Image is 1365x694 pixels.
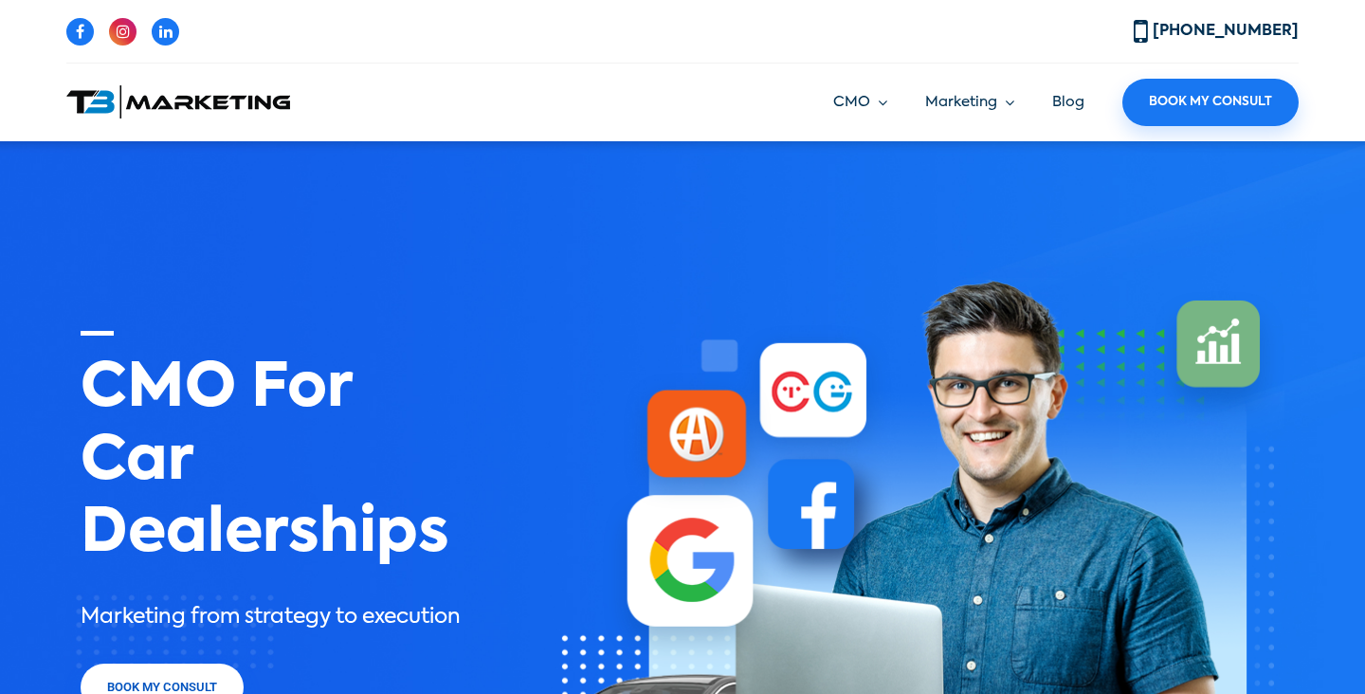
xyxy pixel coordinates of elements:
[81,331,463,572] h1: CMO For Car Dealerships
[81,602,463,633] p: Marketing from strategy to execution
[833,92,887,114] a: CMO
[66,85,290,119] img: T3 Marketing
[925,92,1014,114] a: Marketing
[1134,24,1299,39] a: [PHONE_NUMBER]
[1122,79,1299,126] a: Book My Consult
[1052,95,1084,109] a: Blog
